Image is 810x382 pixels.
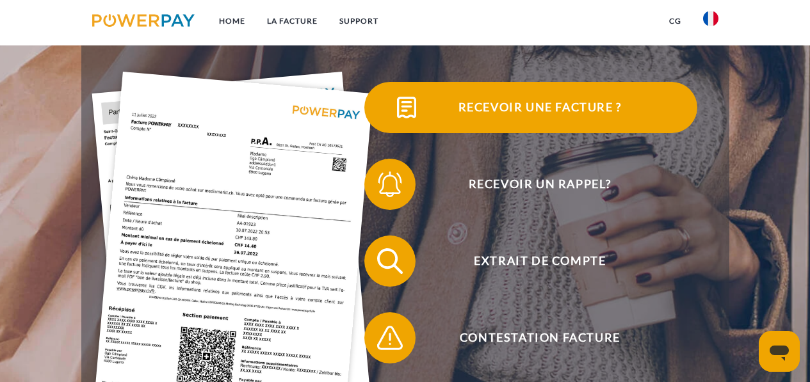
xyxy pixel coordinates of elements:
span: Recevoir une facture ? [383,82,697,133]
button: Contestation Facture [364,312,697,363]
img: qb_bill.svg [391,92,423,123]
img: qb_bell.svg [374,168,406,200]
button: Recevoir un rappel? [364,159,697,210]
span: Extrait de compte [383,235,697,287]
span: Contestation Facture [383,312,697,363]
a: Home [208,10,256,33]
img: fr [703,11,718,26]
a: Support [328,10,389,33]
img: logo-powerpay.svg [92,14,195,27]
button: Extrait de compte [364,235,697,287]
iframe: Bouton de lancement de la fenêtre de messagerie [759,331,800,372]
img: qb_search.svg [374,245,406,277]
a: LA FACTURE [256,10,328,33]
button: Recevoir une facture ? [364,82,697,133]
span: Recevoir un rappel? [383,159,697,210]
a: CG [658,10,692,33]
img: qb_warning.svg [374,322,406,354]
